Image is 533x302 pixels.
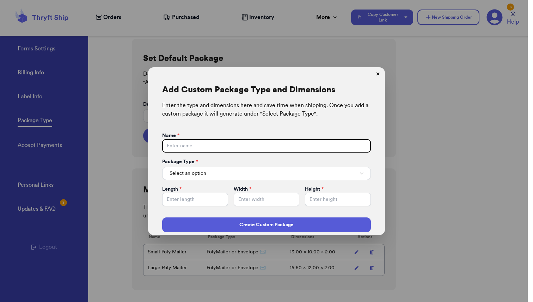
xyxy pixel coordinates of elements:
[162,186,182,193] label: Length
[234,186,251,193] label: Width
[162,217,371,232] button: Create Custom Package
[305,186,324,193] label: Height
[170,170,206,177] span: Select an option
[162,132,179,139] label: Name
[162,167,371,180] button: Select an option
[162,158,198,165] label: Package Type
[162,193,228,206] input: Enter length
[305,193,371,206] input: Enter height
[162,139,371,153] input: Enter name
[234,193,300,206] input: Enter width
[162,101,371,118] div: Enter the type and dimensions here and save time when shipping. Once you add a custom package it ...
[162,84,335,95] h2: Add Custom Package Type and Dimensions
[372,69,384,80] button: ✕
